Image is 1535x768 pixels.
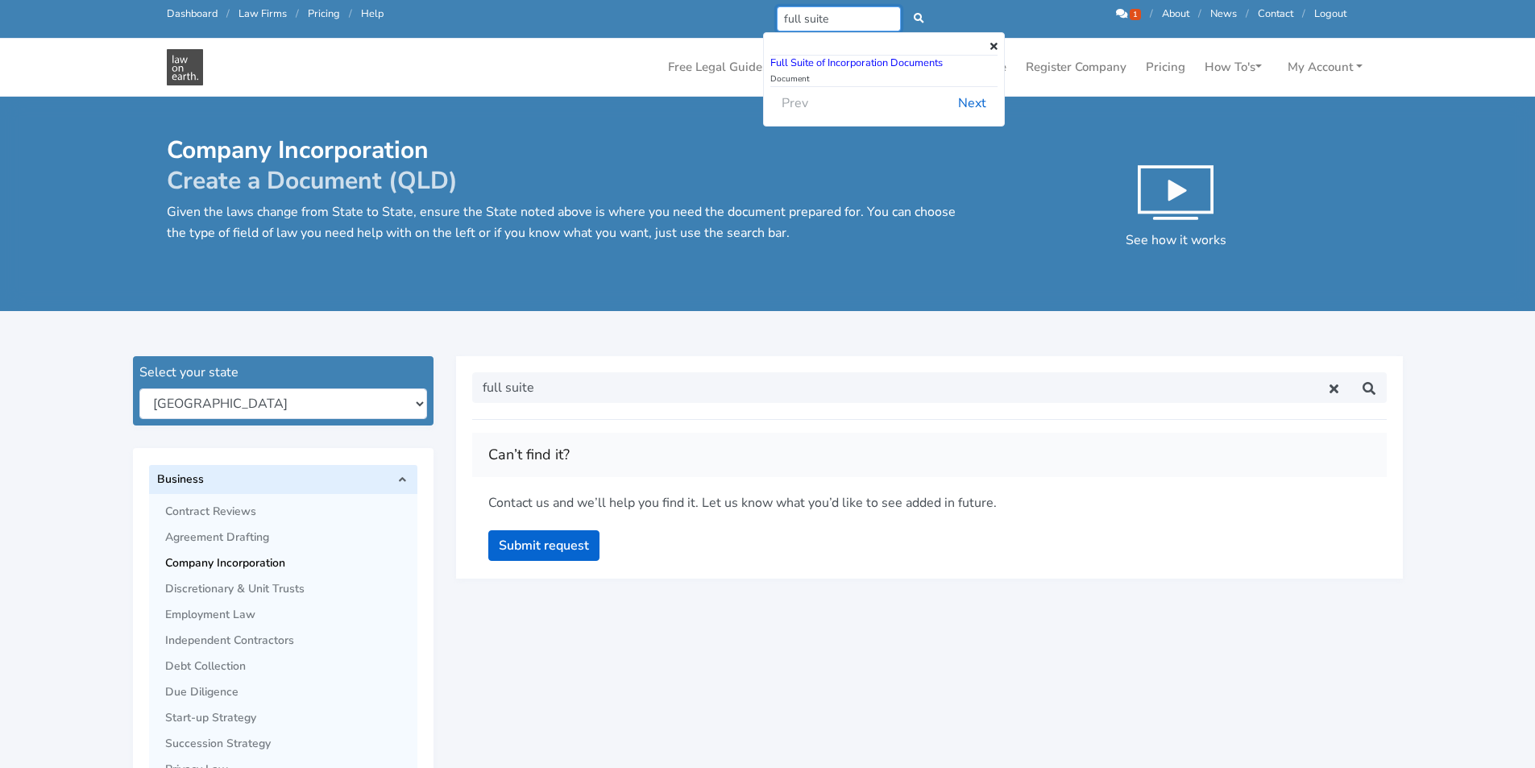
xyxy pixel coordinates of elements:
[165,499,417,525] a: Contract Reviews
[157,473,392,486] span: Business
[472,372,1317,403] input: Search..
[165,531,409,544] span: Agreement Drafting
[488,493,1371,514] p: Contact us and we’ll help you find it. Let us know what you’d like to see added in future.
[948,88,997,118] button: Next
[165,505,409,518] span: Contract Reviews
[1198,6,1201,21] span: /
[662,52,774,83] a: Free Legal Guides
[165,737,409,750] span: Succession Strategy
[165,608,409,621] span: Employment Law
[770,56,943,70] a: Full Suite of Incorporation Documents
[1162,6,1189,21] a: About
[165,686,409,699] span: Due Diligence
[488,442,1371,468] h3: Can’t find it?
[165,654,417,679] a: Debt Collection
[1198,52,1268,83] a: How To's
[239,6,287,21] a: Law Firms
[165,550,417,576] a: Company Incorporation
[1210,6,1237,21] a: News
[165,525,417,550] a: Agreement Drafting
[167,202,960,243] p: Given the laws change from State to State, ensure the State noted above is where you need the doc...
[1130,9,1141,20] span: 1
[1116,6,1143,21] a: 1
[488,530,599,561] button: Submit request
[1106,135,1246,269] button: See how it works
[165,583,409,596] span: Discretionary & Unit Trusts
[777,6,902,31] input: Search
[165,712,409,724] span: Start-up Strategy
[165,731,417,757] a: Succession Strategy
[167,135,960,196] h1: Company Incorporation
[770,73,810,85] small: Document
[1019,52,1133,83] a: Register Company
[1302,6,1305,21] span: /
[165,634,409,647] span: Independent Contractors
[226,6,230,21] span: /
[1126,231,1226,249] span: See how it works
[1314,6,1346,21] a: Logout
[167,164,458,197] span: Create a Document (QLD)
[296,6,299,21] span: /
[1281,52,1369,83] a: My Account
[165,602,417,628] a: Employment Law
[165,576,417,602] a: Discretionary & Unit Trusts
[361,6,384,21] a: Help
[167,6,218,21] a: Dashboard
[149,465,417,494] a: Business
[1150,6,1153,21] span: /
[165,679,417,705] a: Due Diligence
[167,49,203,85] img: Company Incorporation Documents in
[1139,52,1192,83] a: Pricing
[349,6,352,21] span: /
[165,557,409,570] span: Company Incorporation
[165,660,409,673] span: Debt Collection
[308,6,340,21] a: Pricing
[165,628,417,654] a: Independent Contractors
[1246,6,1249,21] span: /
[165,705,417,731] a: Start-up Strategy
[139,363,427,382] div: Select your state
[1258,6,1293,21] a: Contact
